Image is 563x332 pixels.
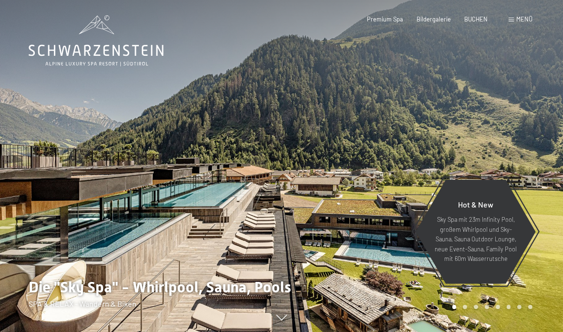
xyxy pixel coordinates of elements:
[474,305,478,309] div: Carousel Page 3
[417,15,451,23] a: Bildergalerie
[528,305,532,309] div: Carousel Page 8
[516,15,532,23] span: Menü
[449,305,532,309] div: Carousel Pagination
[464,15,488,23] a: BUCHEN
[434,215,517,263] p: Sky Spa mit 23m Infinity Pool, großem Whirlpool und Sky-Sauna, Sauna Outdoor Lounge, neue Event-S...
[415,179,536,284] a: Hot & New Sky Spa mit 23m Infinity Pool, großem Whirlpool und Sky-Sauna, Sauna Outdoor Lounge, ne...
[463,305,467,309] div: Carousel Page 2
[367,15,403,23] a: Premium Spa
[452,305,457,309] div: Carousel Page 1 (Current Slide)
[485,305,489,309] div: Carousel Page 4
[496,305,500,309] div: Carousel Page 5
[507,305,511,309] div: Carousel Page 6
[517,305,521,309] div: Carousel Page 7
[458,200,493,209] span: Hot & New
